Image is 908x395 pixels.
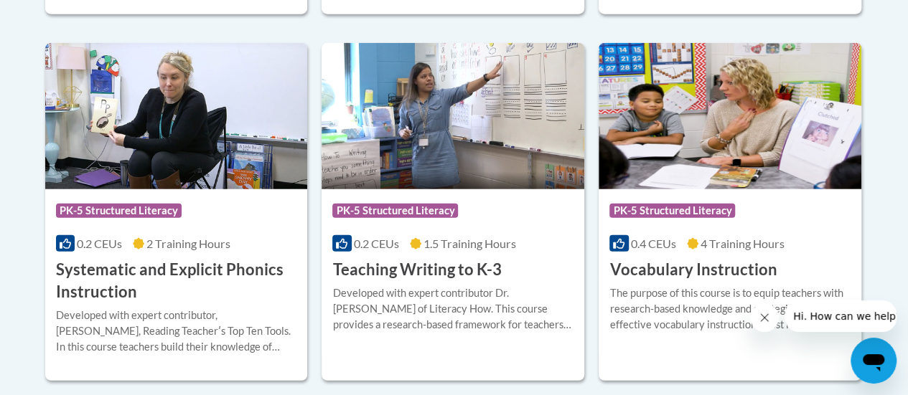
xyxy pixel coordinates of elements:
[146,237,230,250] span: 2 Training Hours
[45,43,308,189] img: Course Logo
[609,285,851,333] div: The purpose of this course is to equip teachers with research-based knowledge and strategies to p...
[332,204,458,218] span: PK-5 Structured Literacy
[609,204,735,218] span: PK-5 Structured Literacy
[599,43,861,189] img: Course Logo
[851,338,897,384] iframe: Button to launch messaging window
[9,10,116,22] span: Hi. How can we help?
[332,285,574,333] div: Developed with expert contributor Dr. [PERSON_NAME] of Literacy How. This course provides a resea...
[750,303,779,332] iframe: Close message
[56,308,297,355] div: Developed with expert contributor, [PERSON_NAME], Reading Teacherʹs Top Ten Tools. In this course...
[785,300,897,332] iframe: Message from company
[45,43,308,380] a: Course LogoPK-5 Structured Literacy0.2 CEUs2 Training Hours Systematic and Explicit Phonics Instr...
[56,204,182,218] span: PK-5 Structured Literacy
[631,237,676,250] span: 0.4 CEUs
[56,259,297,303] h3: Systematic and Explicit Phonics Instruction
[77,237,122,250] span: 0.2 CEUs
[423,237,516,250] span: 1.5 Training Hours
[332,259,501,281] h3: Teaching Writing to K-3
[354,237,399,250] span: 0.2 CEUs
[322,43,584,380] a: Course LogoPK-5 Structured Literacy0.2 CEUs1.5 Training Hours Teaching Writing to K-3Developed wi...
[322,43,584,189] img: Course Logo
[599,43,861,380] a: Course LogoPK-5 Structured Literacy0.4 CEUs4 Training Hours Vocabulary InstructionThe purpose of ...
[701,237,785,250] span: 4 Training Hours
[609,259,777,281] h3: Vocabulary Instruction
